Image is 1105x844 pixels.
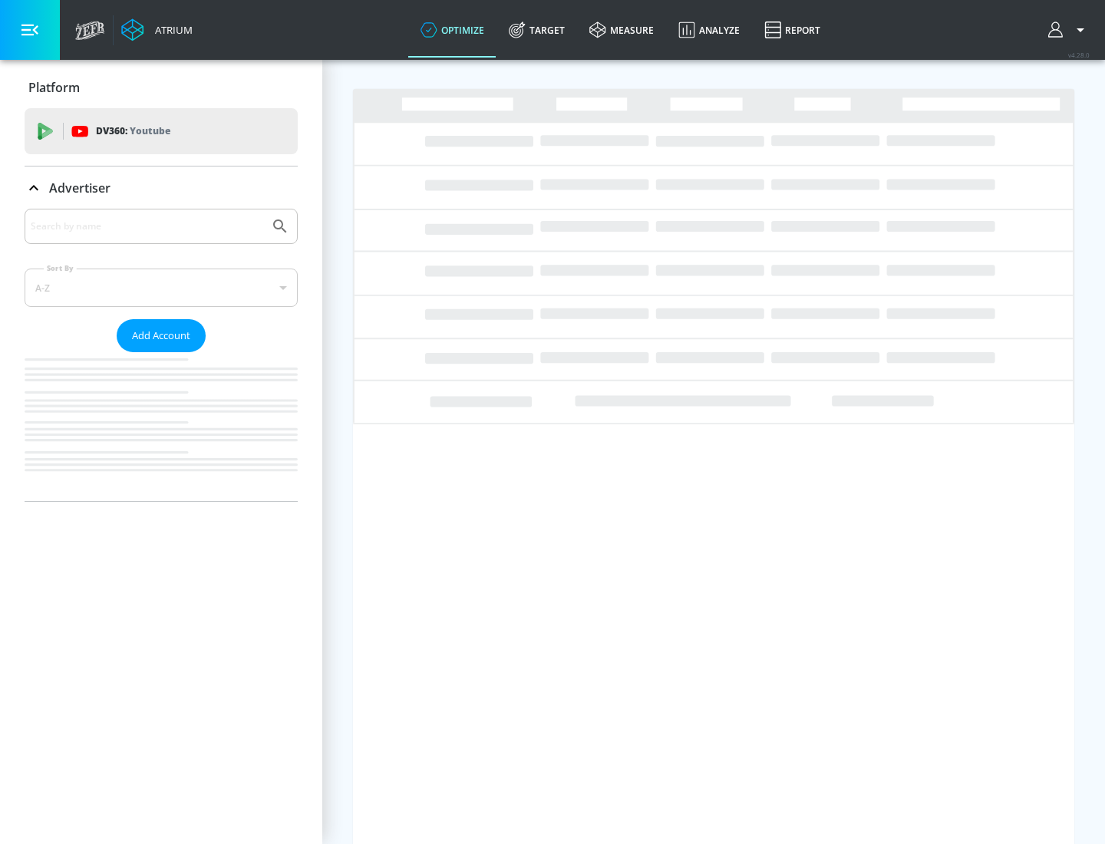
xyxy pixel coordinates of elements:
p: Advertiser [49,180,110,196]
p: DV360: [96,123,170,140]
a: optimize [408,2,496,58]
div: DV360: Youtube [25,108,298,154]
label: Sort By [44,263,77,273]
button: Add Account [117,319,206,352]
span: Add Account [132,327,190,345]
a: Target [496,2,577,58]
div: Platform [25,66,298,109]
span: v 4.28.0 [1068,51,1090,59]
div: A-Z [25,269,298,307]
nav: list of Advertiser [25,352,298,501]
input: Search by name [31,216,263,236]
div: Atrium [149,23,193,37]
p: Platform [28,79,80,96]
div: Advertiser [25,166,298,209]
a: Report [752,2,833,58]
a: Analyze [666,2,752,58]
a: measure [577,2,666,58]
p: Youtube [130,123,170,139]
div: Advertiser [25,209,298,501]
a: Atrium [121,18,193,41]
